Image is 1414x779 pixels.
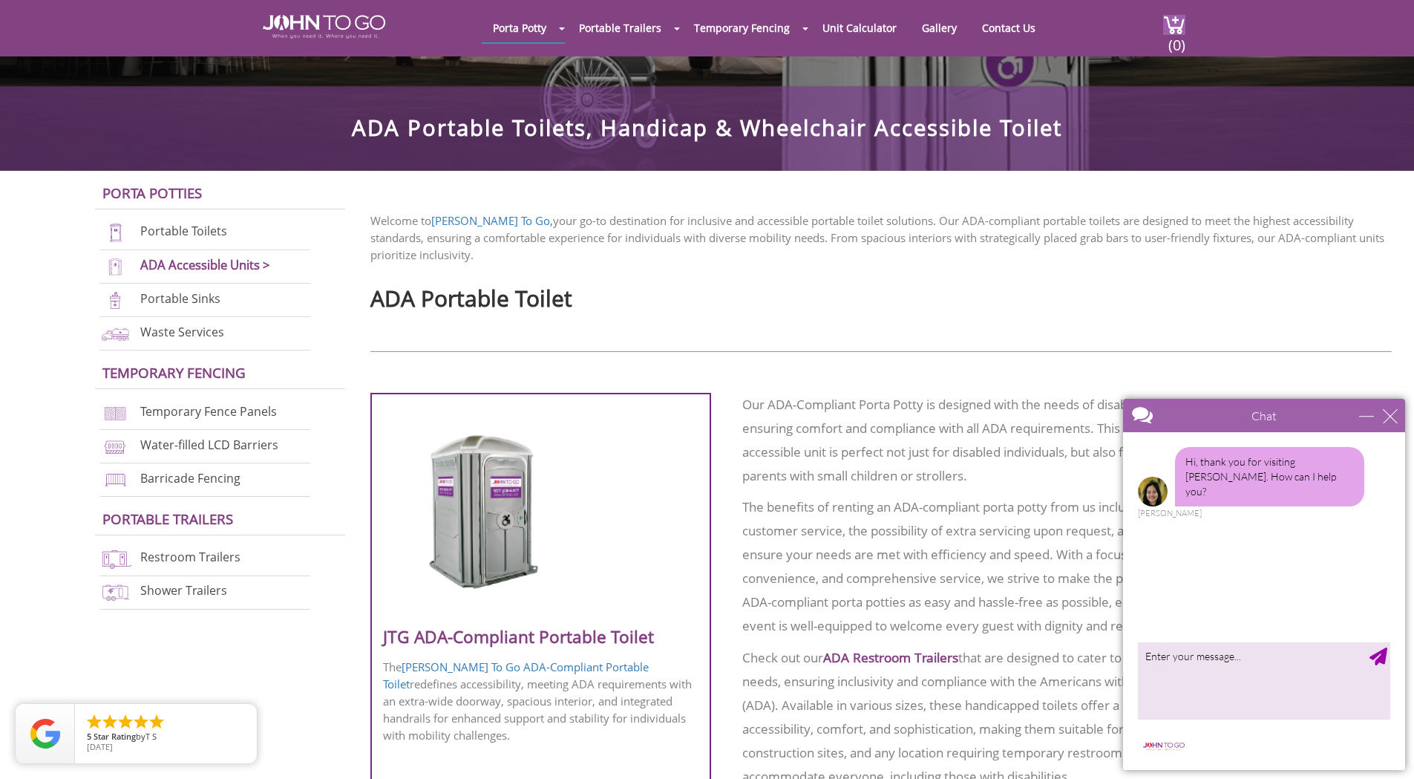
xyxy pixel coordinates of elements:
[140,470,240,486] a: Barricade Fencing
[102,183,202,202] a: Porta Potties
[145,731,157,742] span: T S
[971,13,1047,42] a: Contact Us
[414,426,556,597] img: JTG-ADA-Compliant-Portable-Toilet.png
[87,741,113,752] span: [DATE]
[102,363,246,382] a: Temporary Fencing
[99,549,131,569] img: restroom-trailers-new.png
[1168,23,1185,55] span: (0)
[102,509,233,528] a: Portable trailers
[431,213,553,228] a: [PERSON_NAME] To Go,
[87,731,91,742] span: 5
[87,732,245,743] span: by
[823,648,958,666] a: ADA Restroom Trailers
[140,403,277,420] a: Temporary Fence Panels
[911,13,968,42] a: Gallery
[383,659,698,744] p: The redefines accessibility, meeting ADA requirements with an extra-wide doorway, spacious interi...
[132,713,150,731] li: 
[370,212,1392,264] p: Welcome to your go-to destination for inclusive and accessible portable toilet solutions. Our ADA...
[140,290,220,307] a: Portable Sinks
[99,582,131,602] img: shower-trailers-new.png
[99,324,131,344] img: waste-services-new.png
[683,13,801,42] a: Temporary Fencing
[482,13,557,42] a: Porta Potty
[99,257,131,277] img: ADA-units-new.png
[99,437,131,457] img: water-filled%20barriers-new.png
[1114,390,1414,779] iframe: Live Chat Box
[568,13,672,42] a: Portable Trailers
[383,628,698,651] h3: JTG ADA-Compliant Portable Toilet
[383,659,649,691] a: [PERSON_NAME] To Go ADA-Compliant Portable Toilet
[99,290,131,310] img: portable-sinks-new.png
[140,324,224,340] a: Waste Services
[99,223,131,243] img: portable-toilets-new.png
[263,15,385,39] img: JOHN to go
[140,437,278,453] a: Water-filled LCD Barriers
[811,13,908,42] a: Unit Calculator
[99,470,131,490] img: barricade-fencing-icon-new.png
[101,713,119,731] li: 
[742,393,1231,488] p: Our ADA-Compliant Porta Potty is designed with the needs of disabled users in mind, ensuring comf...
[148,713,166,731] li: 
[140,224,227,240] a: Portable Toilets
[140,550,240,566] a: Restroom Trailers
[1163,15,1185,35] img: cart a
[94,731,136,742] span: Star Rating
[140,583,227,599] a: Shower Trailers
[85,713,103,731] li: 
[742,495,1231,638] p: The benefits of renting an ADA-compliant porta potty from us include exceptional customer service...
[117,713,134,731] li: 
[30,719,60,749] img: Review Rating
[370,278,1392,310] h2: ADA Portable Toilet
[140,256,270,273] a: ADA Accessible Units >
[99,403,131,423] img: chan-link-fencing-new.png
